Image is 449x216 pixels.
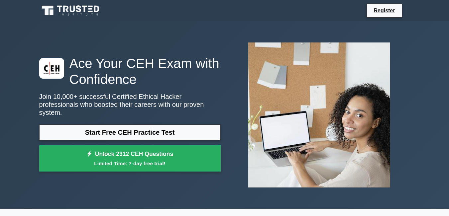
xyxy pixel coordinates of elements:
[39,145,221,172] a: Unlock 2312 CEH QuestionsLimited Time: 7-day free trial!
[39,55,221,87] h1: Ace Your CEH Exam with Confidence
[48,160,212,167] small: Limited Time: 7-day free trial!
[39,93,221,116] p: Join 10,000+ successful Certified Ethical Hacker professionals who boosted their careers with our...
[39,124,221,140] a: Start Free CEH Practice Test
[370,6,399,15] a: Register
